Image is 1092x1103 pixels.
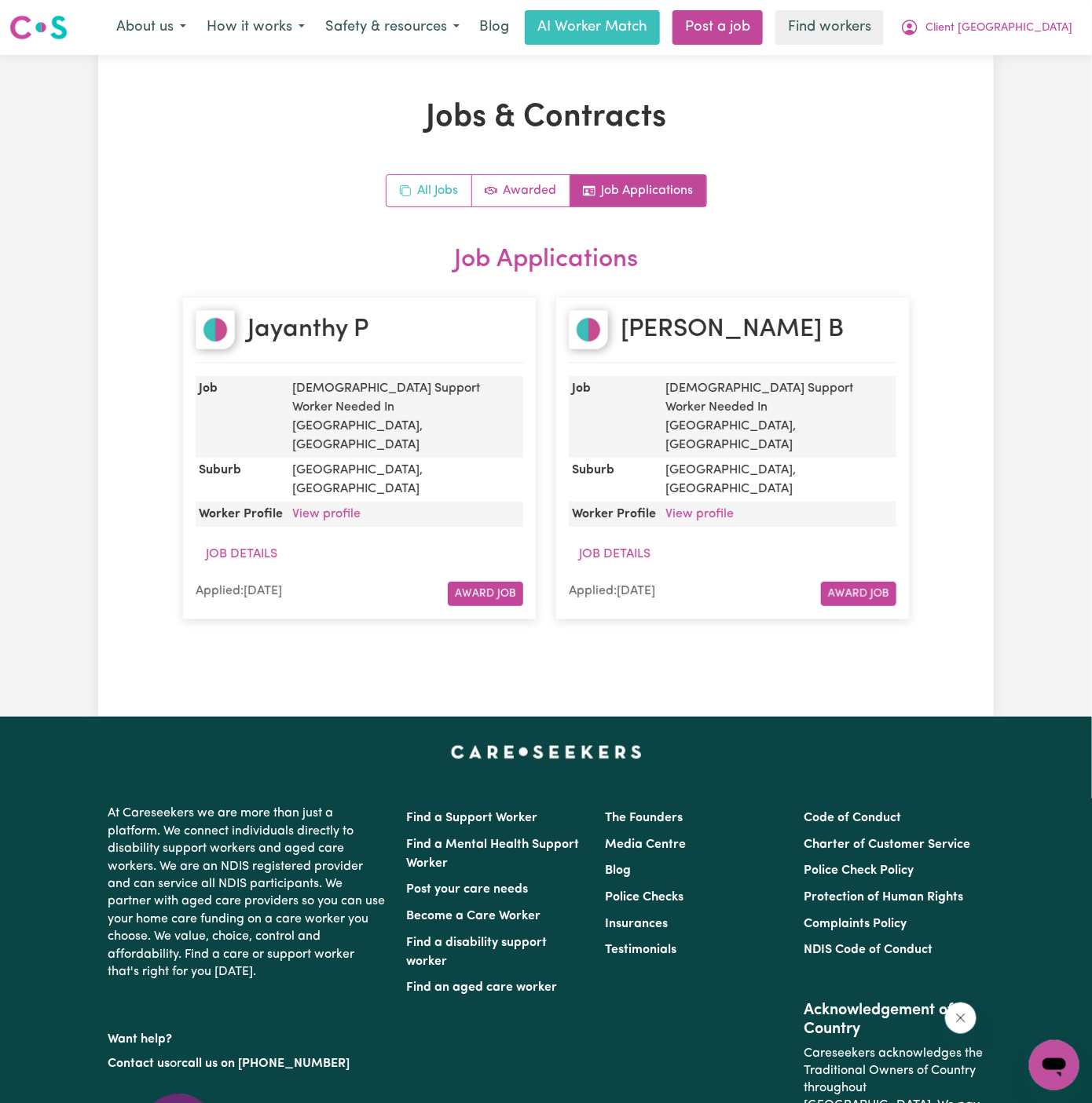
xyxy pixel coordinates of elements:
dd: [DEMOGRAPHIC_DATA] Support Worker Needed In [GEOGRAPHIC_DATA], [GEOGRAPHIC_DATA] [286,376,523,458]
a: Protection of Human Rights [804,891,964,904]
a: Active jobs [472,175,570,206]
span: Applied: [DATE] [569,585,655,597]
h2: [PERSON_NAME] B [621,315,844,345]
a: View profile [292,508,361,520]
a: Testimonials [605,944,676,956]
img: Jayanthy [196,310,235,349]
dt: Job [196,376,286,458]
p: Want help? [108,1024,387,1048]
span: Need any help? [9,11,95,24]
dt: Job [569,376,659,458]
p: At Careseekers we are more than just a platform. We connect individuals directly to disability su... [108,798,387,987]
img: Careseekers logo [9,13,68,42]
iframe: Close message [945,1003,977,1034]
dt: Suburb [196,458,286,502]
a: NDIS Code of Conduct [804,944,933,956]
iframe: Button to launch messaging window [1029,1040,1079,1090]
a: Find an aged care worker [406,981,557,994]
a: The Founders [605,812,683,824]
span: Applied: [DATE] [196,585,282,597]
dd: [GEOGRAPHIC_DATA] , [GEOGRAPHIC_DATA] [286,458,523,502]
h2: Job Applications [182,245,910,275]
dd: [DEMOGRAPHIC_DATA] Support Worker Needed In [GEOGRAPHIC_DATA], [GEOGRAPHIC_DATA] [659,376,896,458]
a: Post a job [672,10,763,45]
a: call us on [PHONE_NUMBER] [181,1057,350,1070]
button: My Account [890,11,1083,44]
a: All jobs [387,175,472,206]
a: Become a Care Worker [406,910,541,922]
img: Julia [569,310,608,349]
p: or [108,1049,387,1079]
a: Find a Support Worker [406,812,537,824]
dd: [GEOGRAPHIC_DATA] , [GEOGRAPHIC_DATA] [659,458,896,502]
button: Job Details [569,539,661,569]
a: Code of Conduct [804,812,902,824]
a: AI Worker Match [525,10,660,45]
a: Careseekers logo [9,9,68,46]
dt: Worker Profile [196,502,286,527]
a: Complaints Policy [804,918,907,930]
h2: Jayanthy P [247,315,368,345]
button: About us [106,11,196,44]
button: Job Details [196,539,288,569]
a: Find a disability support worker [406,937,547,968]
a: View profile [665,508,734,520]
button: Award Job [448,582,523,606]
a: Find workers [775,10,884,45]
a: Job applications [570,175,706,206]
a: Media Centre [605,838,686,851]
a: Charter of Customer Service [804,838,971,851]
button: How it works [196,11,315,44]
a: Careseekers home page [451,745,642,758]
dt: Worker Profile [569,502,659,527]
button: Safety & resources [315,11,470,44]
span: Client [GEOGRAPHIC_DATA] [925,20,1072,37]
a: Contact us [108,1057,170,1070]
a: Blog [470,10,519,45]
h1: Jobs & Contracts [182,99,910,137]
a: Police Check Policy [804,864,914,877]
a: Find a Mental Health Support Worker [406,838,579,870]
a: Blog [605,864,631,877]
a: Police Checks [605,891,683,904]
button: Award Job [821,582,896,606]
h2: Acknowledgement of Country [804,1001,984,1039]
a: Post your care needs [406,883,528,896]
a: Insurances [605,918,668,930]
dt: Suburb [569,458,659,502]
